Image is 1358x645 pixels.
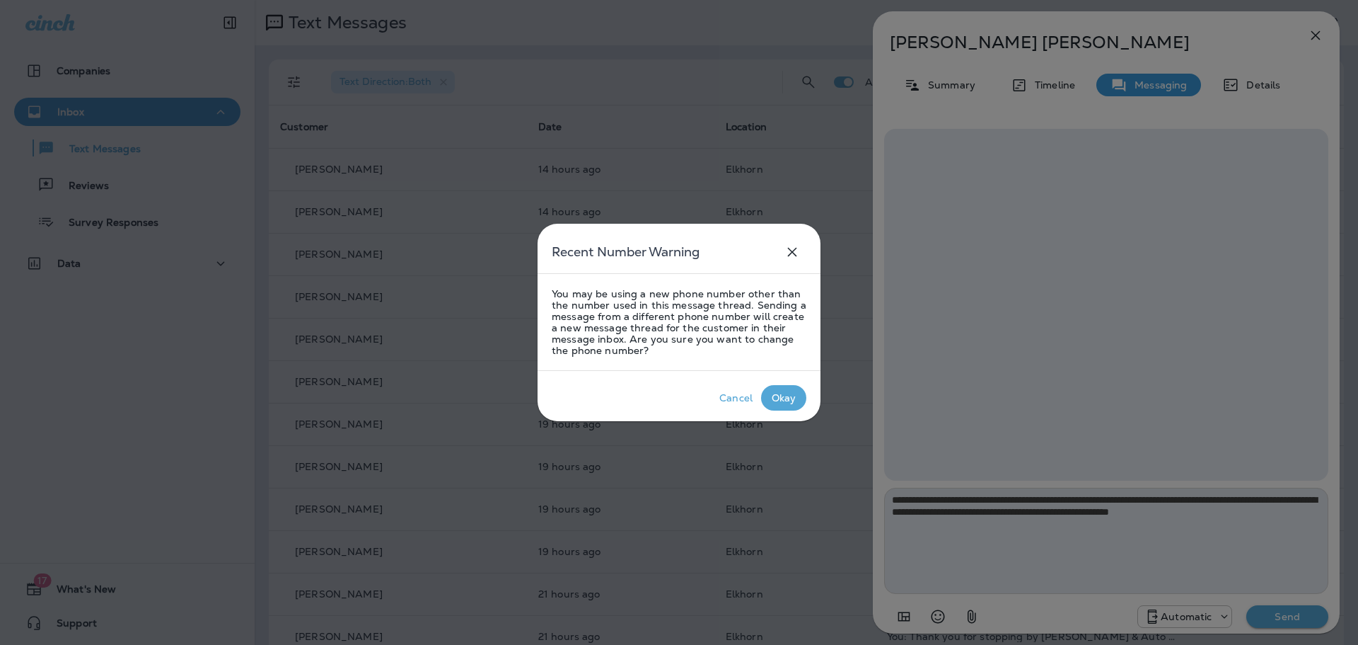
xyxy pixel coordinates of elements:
button: close [778,238,806,266]
h5: Recent Number Warning [552,241,700,263]
div: Okay [772,392,796,404]
p: You may be using a new phone number other than the number used in this message thread. Sending a ... [552,288,806,356]
div: Cancel [719,392,753,404]
button: Okay [761,385,806,411]
button: Cancel [711,385,761,411]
